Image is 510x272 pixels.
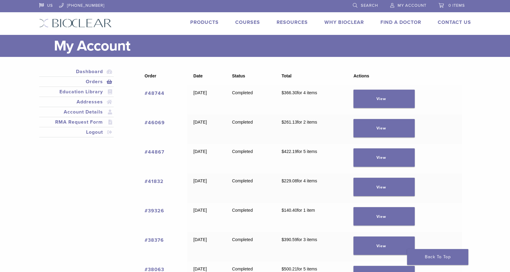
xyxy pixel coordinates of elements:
span: 0 items [448,3,465,8]
a: View order number 44867 [145,149,164,155]
td: for 5 items [275,144,347,173]
span: 500.21 [281,266,297,271]
td: for 3 items [275,232,347,262]
a: Dashboard [40,68,113,75]
td: for 1 item [275,203,347,232]
span: $ [281,237,284,242]
a: Addresses [40,98,113,106]
time: [DATE] [193,178,207,183]
a: RMA Request Form [40,118,113,126]
span: My Account [398,3,426,8]
td: Completed [226,232,276,262]
span: 261.13 [281,120,297,125]
a: View order number 41832 [145,178,164,184]
a: View order number 48744 [145,90,164,96]
a: Education Library [40,88,113,95]
span: Status [232,73,245,78]
a: View order 44867 [353,148,415,167]
span: $ [281,149,284,154]
span: $ [281,178,284,183]
span: Date [193,73,202,78]
span: Actions [353,73,369,78]
time: [DATE] [193,237,207,242]
span: $ [281,90,284,95]
a: Courses [235,19,260,25]
time: [DATE] [193,90,207,95]
td: for 2 items [275,115,347,144]
h1: My Account [54,35,471,57]
a: View order 38376 [353,237,415,255]
td: for 4 items [275,173,347,203]
a: Find A Doctor [380,19,421,25]
a: Back To Top [407,249,468,265]
a: Account Details [40,108,113,116]
a: Logout [40,129,113,136]
a: Resources [277,19,308,25]
nav: Account pages [39,67,114,145]
span: $ [281,266,284,271]
a: View order number 46069 [145,120,165,126]
a: View order 48744 [353,90,415,108]
td: for 4 items [275,85,347,115]
time: [DATE] [193,208,207,213]
a: Why Bioclear [324,19,364,25]
span: Order [145,73,156,78]
span: $ [281,120,284,125]
span: 422.19 [281,149,297,154]
span: 390.59 [281,237,297,242]
span: Search [361,3,378,8]
td: Completed [226,115,276,144]
a: Contact Us [438,19,471,25]
a: View order 41832 [353,178,415,196]
time: [DATE] [193,149,207,154]
a: View order 46069 [353,119,415,137]
span: 366.30 [281,90,297,95]
td: Completed [226,85,276,115]
span: Total [281,73,291,78]
td: Completed [226,173,276,203]
a: Orders [40,78,113,85]
a: View order number 38376 [145,237,164,243]
a: View order 39326 [353,207,415,225]
a: View order number 39326 [145,208,164,214]
td: Completed [226,144,276,173]
img: Bioclear [39,19,112,28]
span: $ [281,208,284,213]
span: 229.08 [281,178,297,183]
time: [DATE] [193,266,207,271]
time: [DATE] [193,120,207,125]
a: Products [190,19,219,25]
span: 140.40 [281,208,297,213]
td: Completed [226,203,276,232]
